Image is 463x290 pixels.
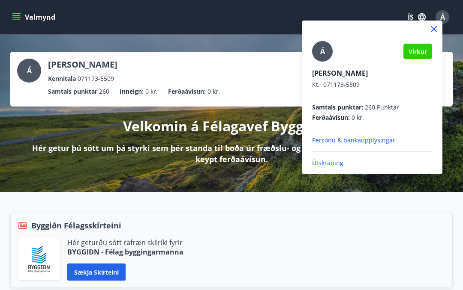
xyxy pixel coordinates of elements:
[312,80,320,89] span: Kt.
[365,103,399,112] span: 260 Punktar
[312,113,350,122] span: Ferðaávísun :
[320,47,325,56] span: Á
[352,113,364,122] span: 0 kr.
[312,80,432,89] p: 071173-5509
[312,136,432,145] p: Persónu & bankaupplýsingar
[312,159,432,167] p: Útskráning
[312,68,432,78] p: [PERSON_NAME]
[409,47,427,56] span: Virkur
[312,103,363,112] span: Samtals punktar :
